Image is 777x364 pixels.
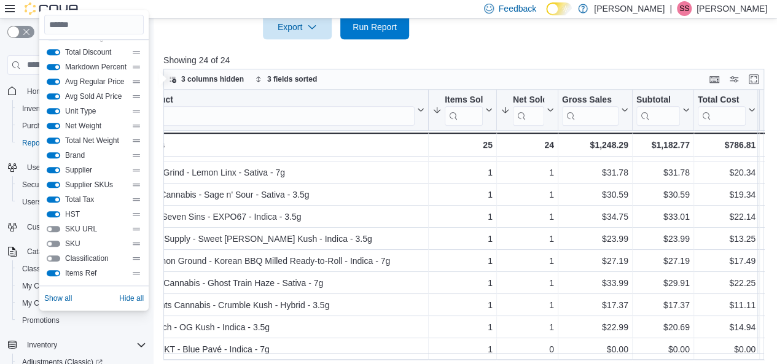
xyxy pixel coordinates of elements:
[131,150,141,160] div: Drag handle
[17,118,146,133] span: Purchase Orders
[432,231,493,246] div: 1
[698,231,756,246] div: $13.25
[65,106,127,116] span: Unit Type
[562,342,628,357] div: $0.00
[47,123,60,129] button: Net Weight
[636,209,690,224] div: $33.01
[141,94,424,125] button: Product
[267,74,317,84] span: 3 fields sorted
[698,298,756,312] div: $11.11
[698,254,756,268] div: $17.49
[47,49,60,55] button: Total Discount
[22,281,100,291] span: My Catalog (Classic)
[501,94,554,125] button: Net Sold
[65,195,127,204] span: Total Tax
[22,121,78,131] span: Purchase Orders
[65,62,127,72] span: Markdown Percent
[445,94,483,125] div: Items Sold
[670,1,672,16] p: |
[513,94,544,125] div: Net Sold
[432,254,493,268] div: 1
[141,187,424,202] div: MTL Cannabis - Sage n' Sour - Sativa - 3.5g
[698,143,756,158] div: $21.59
[432,137,493,152] div: 25
[27,247,52,257] span: Catalog
[22,316,60,325] span: Promotions
[707,72,722,87] button: Keyboard shortcuts
[65,121,127,131] span: Net Weight
[698,137,756,152] div: $786.81
[22,84,52,99] a: Home
[562,94,619,125] div: Gross Sales
[131,165,141,175] div: Drag handle
[44,293,72,303] span: Show all
[141,276,424,290] div: Color Cannabis - Ghost Train Haze - Sativa - 7g
[22,219,146,234] span: Customers
[636,231,690,246] div: $23.99
[17,177,146,192] span: Security Roles
[22,160,146,175] span: Users
[636,143,690,158] div: $33.99
[47,152,60,158] button: Brand
[181,74,244,84] span: 3 columns hidden
[636,276,690,290] div: $29.91
[546,2,572,15] input: Dark Mode
[501,143,554,158] div: 1
[501,320,554,335] div: 1
[432,187,493,202] div: 1
[636,298,690,312] div: $17.37
[47,182,60,188] button: Supplier SKUs
[22,338,62,352] button: Inventory
[501,209,554,224] div: 1
[2,336,151,354] button: Inventory
[65,165,127,175] span: Supplier
[698,209,756,224] div: $22.14
[636,187,690,202] div: $30.59
[513,94,544,106] div: Net Sold
[746,72,761,87] button: Enter fullscreen
[65,47,127,57] span: Total Discount
[562,320,628,335] div: $22.99
[131,180,141,190] div: Drag handle
[131,62,141,72] div: Drag handle
[17,195,146,209] span: Users
[22,244,57,259] button: Catalog
[141,165,424,180] div: Nugz Grind - Lemon Linx - Sativa - 7g
[22,298,82,308] span: My Catalog (Beta)
[22,220,68,234] a: Customers
[263,15,332,39] button: Export
[17,177,74,192] a: Security Roles
[65,91,127,101] span: Avg Sold At Price
[501,187,554,202] div: 1
[22,160,51,175] button: Users
[22,264,106,274] span: Classification (Classic)
[562,137,628,152] div: $1,248.29
[698,94,746,125] div: Total Cost
[25,2,80,15] img: Cova
[44,291,72,306] button: Show all
[65,77,127,87] span: Avg Regular Price
[27,87,47,96] span: Home
[47,108,60,114] button: Unit Type
[432,320,493,335] div: 1
[562,94,628,125] button: Gross Sales
[27,340,57,350] span: Inventory
[562,165,628,180] div: $31.78
[131,106,141,116] div: Drag handle
[65,224,127,234] span: SKU URL
[432,165,493,180] div: 1
[562,276,628,290] div: $33.99
[698,342,756,357] div: $0.00
[432,209,493,224] div: 1
[131,224,141,234] div: Drag handle
[501,342,554,357] div: 0
[340,15,409,39] button: Run Report
[141,298,424,312] div: 5 Points Cannabis - Crumble Kush - Hybrid - 3.5g
[131,77,141,87] div: Drag handle
[562,231,628,246] div: $23.99
[546,15,547,16] span: Dark Mode
[47,196,60,203] button: Total Tax
[17,261,111,276] a: Classification (Classic)
[698,320,756,335] div: $14.94
[432,342,493,357] div: 1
